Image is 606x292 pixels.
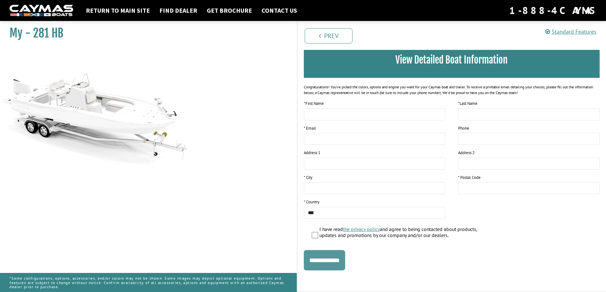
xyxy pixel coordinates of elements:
a: Get Brochure [204,6,255,15]
a: the privacy policy [343,226,380,232]
a: Find Dealer [156,6,200,15]
div: Congratulations! You’ve picked the colors, options and engine you want for your Caymas boat and t... [304,84,600,96]
p: *Some configurations, options, accessories, and/or colors may not be shown. Some images may depic... [10,273,287,292]
div: 1-888-4CAYMAS [509,3,596,17]
label: * Email [304,125,316,132]
label: I have read and agree to being contacted about products, updates and promotions by our company an... [319,226,492,240]
h1: My - 281 HB [10,26,281,40]
label: Address 2 [458,150,475,156]
label: Address 1 [304,150,320,156]
label: * Country [304,199,319,205]
label: Last Name [458,100,477,107]
a: Standard Features [545,28,596,35]
label: First Name [304,100,324,107]
label: * City [304,174,312,181]
a: Prev [305,28,352,44]
a: Return to main site [83,6,153,15]
label: Phone [458,125,469,132]
img: white-logo-c9c8dbefe5ff5ceceb0f0178aa75bf4bb51f6bca0971e226c86eb53dfe498488.png [10,5,73,17]
a: Contact Us [258,6,300,15]
h3: View Detailed Boat Information [313,54,590,66]
label: * Postal Code [458,174,481,181]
